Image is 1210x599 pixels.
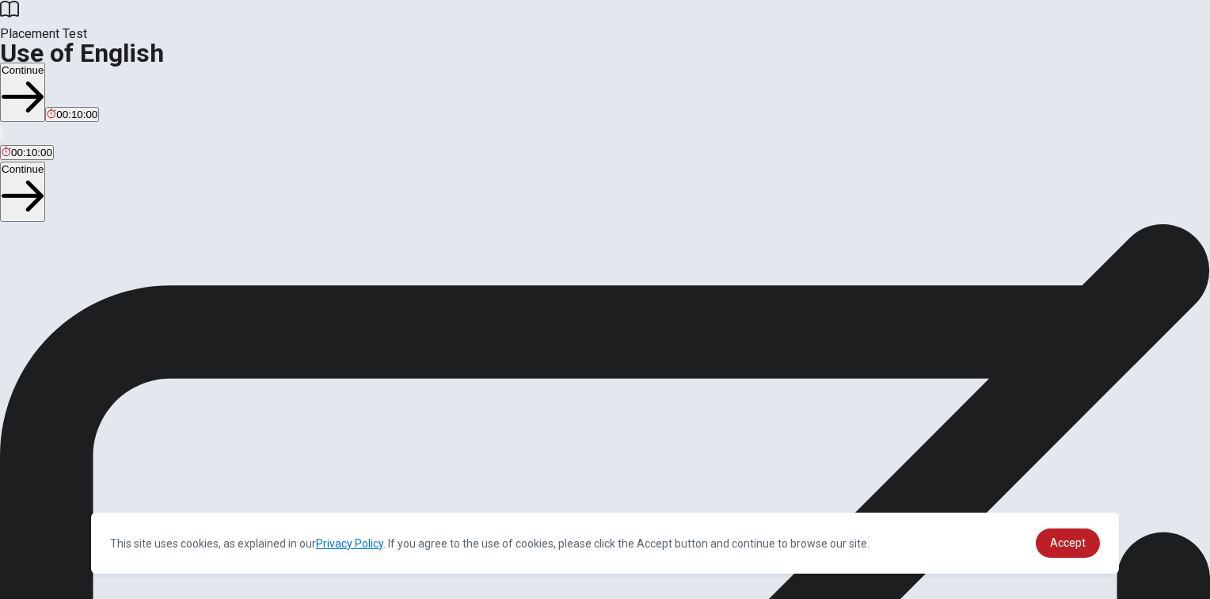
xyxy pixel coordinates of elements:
[91,513,1120,574] div: cookieconsent
[45,107,99,122] button: 00:10:00
[110,537,869,550] span: This site uses cookies, as explained in our . If you agree to the use of cookies, please click th...
[1036,528,1100,558] a: dismiss cookie message
[316,537,383,550] a: Privacy Policy
[56,109,97,120] span: 00:10:00
[11,147,52,158] span: 00:10:00
[1050,536,1086,549] span: Accept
